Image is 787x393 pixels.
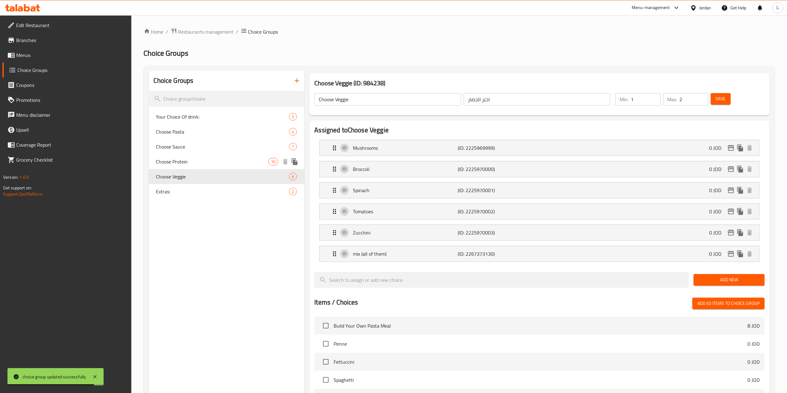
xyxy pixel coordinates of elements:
div: Expand [320,161,759,177]
button: delete [745,228,754,237]
li: Expand [314,137,765,159]
p: Mushrooms [353,144,458,152]
span: Add New [699,276,760,284]
div: Expand [320,204,759,219]
span: Save [716,95,726,103]
span: Choice Groups [248,28,278,36]
button: delete [745,143,754,153]
button: duplicate [736,249,745,258]
div: Choose Protein10deleteduplicate [149,154,305,169]
p: Min: [620,96,628,103]
a: Support.OpsPlatform [3,190,43,198]
span: Menu disclaimer [16,111,126,119]
button: edit [726,228,736,237]
button: duplicate [736,228,745,237]
button: edit [726,207,736,216]
span: Your Choice Of drink: [156,113,289,121]
p: 8 JOD [747,322,760,329]
button: duplicate [736,186,745,195]
div: Choices [289,173,297,180]
div: Choices [289,128,297,135]
span: Choose Pasta [156,128,289,135]
button: duplicate [736,207,745,216]
span: G [776,4,779,11]
div: Jordan [699,4,711,11]
button: delete [745,249,754,258]
p: Tomatoes [353,208,458,215]
p: 0 JOD [747,358,760,366]
span: Choose Veggie [156,173,289,180]
button: duplicate [736,164,745,174]
button: edit [726,164,736,174]
input: search [314,272,689,288]
span: Version: [3,173,18,181]
p: Spinach [353,187,458,194]
li: Expand [314,180,765,201]
li: Expand [314,159,765,180]
a: Menu disclaimer [2,107,131,122]
p: 0 JOD [709,250,726,258]
button: Add (0) items to choice group [692,298,765,309]
a: Restaurants management [171,28,234,36]
button: delete [745,207,754,216]
button: Save [711,93,731,105]
span: Penne [334,340,747,348]
p: 0 JOD [747,340,760,348]
div: Expand [320,140,759,156]
span: Menus [16,51,126,59]
p: 0 JOD [709,144,726,152]
a: Grocery Checklist [2,152,131,167]
span: 1.0.0 [19,173,29,181]
p: 0 JOD [709,208,726,215]
span: Select choice [319,355,332,368]
button: delete [745,186,754,195]
span: Upsell [16,126,126,134]
div: Choices [268,158,278,165]
span: Coupons [16,81,126,89]
div: Choose Veggie6 [149,169,305,184]
button: delete [281,157,290,166]
div: Expand [320,246,759,262]
div: Choices [289,188,297,195]
li: / [166,28,168,36]
span: 10 [269,159,278,165]
div: Choices [289,143,297,150]
li: Expand [314,201,765,222]
p: (ID: 2225970000) [458,165,528,173]
p: mix (all of them) [353,250,458,258]
span: Choice Groups [144,46,189,60]
input: search [149,91,305,107]
span: 6 [289,174,297,180]
span: Choose Sauce [156,143,289,150]
p: (ID: 2225970002) [458,208,528,215]
span: 2 [289,189,297,195]
p: Broccoli [353,165,458,173]
div: Menu-management [632,4,670,12]
span: Grocery Checklist [16,156,126,163]
button: edit [726,143,736,153]
a: Coverage Report [2,137,131,152]
h2: Assigned to Choose Veggie [314,125,765,135]
span: Choice Groups [17,66,126,74]
p: 0 JOD [709,165,726,173]
p: 0 JOD [747,376,760,384]
li: Expand [314,243,765,264]
div: Extras:2 [149,184,305,199]
span: Restaurants management [178,28,234,36]
button: edit [726,249,736,258]
li: Expand [314,222,765,243]
a: Menus [2,48,131,63]
span: Add (0) items to choice group [697,300,760,307]
span: Spaghetti [334,376,747,384]
a: Branches [2,33,131,48]
button: edit [726,186,736,195]
h3: Choose Veggie (ID: 984238) [314,78,765,88]
span: Extras: [156,188,289,195]
a: Choice Groups [2,63,131,78]
p: (ID: 2267373130) [458,250,528,258]
nav: breadcrumb [144,28,775,36]
span: Select choice [319,337,332,350]
div: Expand [320,225,759,240]
a: Edit Restaurant [2,18,131,33]
button: duplicate [290,157,299,166]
